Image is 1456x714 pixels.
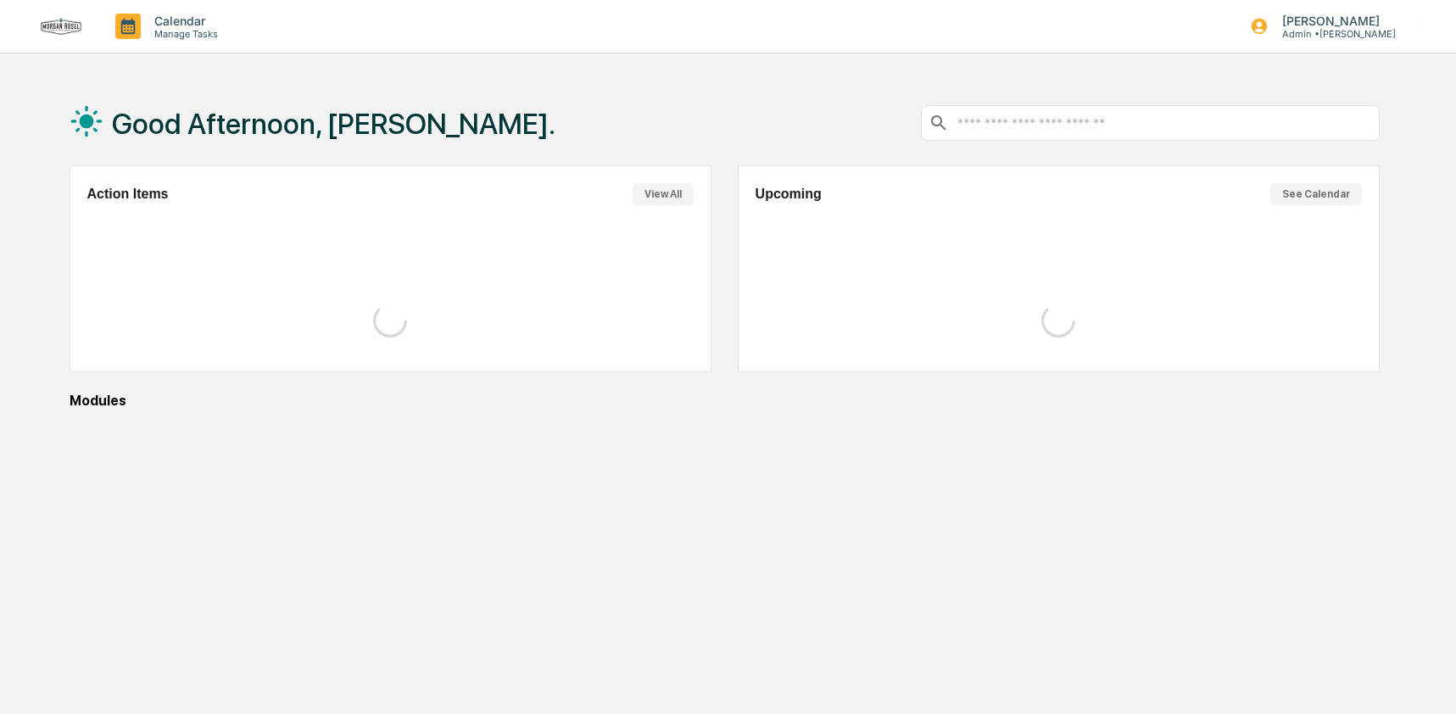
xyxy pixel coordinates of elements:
h2: Action Items [87,187,169,202]
h1: Good Afternoon, [PERSON_NAME]. [112,107,555,141]
img: logo [41,18,81,35]
button: View All [633,183,694,205]
p: Manage Tasks [141,28,226,40]
button: See Calendar [1270,183,1362,205]
p: [PERSON_NAME] [1269,14,1396,28]
h2: Upcoming [756,187,822,202]
p: Calendar [141,14,226,28]
p: Admin • [PERSON_NAME] [1269,28,1396,40]
div: Modules [70,393,1380,409]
